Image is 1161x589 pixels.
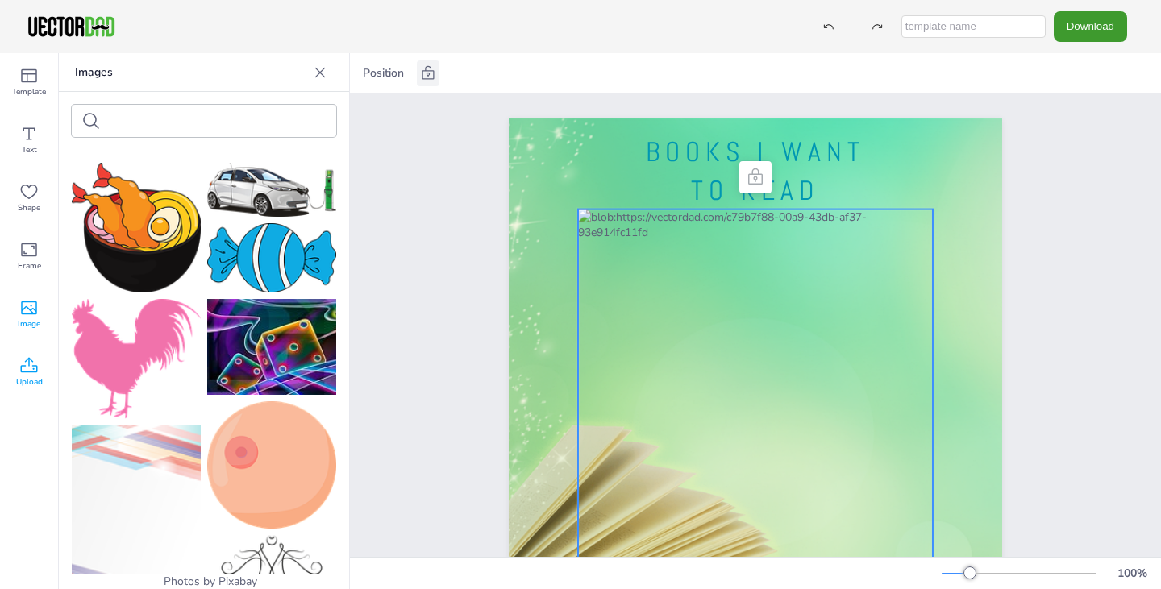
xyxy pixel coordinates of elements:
img: boobs-2718690_150.png [207,401,336,529]
input: template name [901,15,1046,38]
a: Pixabay [218,574,257,589]
p: Images [75,53,307,92]
button: Download [1054,11,1127,41]
span: Upload [16,375,43,388]
span: Shape [18,201,40,214]
span: Frame [18,259,41,272]
div: 100 % [1113,566,1151,581]
img: car-3321668_150.png [207,163,336,217]
img: cock-1893885_150.png [72,299,201,419]
span: BOOKS I WANT TO READ [646,135,864,208]
span: Text [22,143,37,156]
img: given-67935_150.jpg [207,299,336,395]
img: noodle-3899206_150.png [72,163,201,292]
img: VectorDad-1.png [26,15,117,39]
img: candy-6887678_150.png [207,223,336,292]
div: Photos by [59,574,349,589]
span: Template [12,85,46,98]
span: Position [360,65,407,81]
span: Image [18,317,40,330]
